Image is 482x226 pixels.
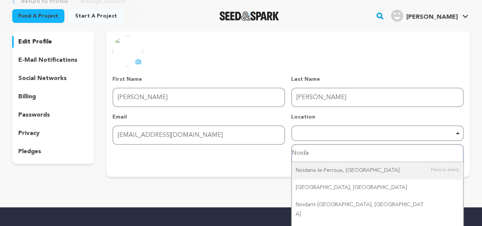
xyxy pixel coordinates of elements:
[391,10,403,22] img: user.png
[292,179,463,196] div: [GEOGRAPHIC_DATA], [GEOGRAPHIC_DATA]
[12,54,94,66] button: e-mail notifications
[69,9,123,23] a: Start a project
[292,145,463,162] input: Start typing...
[12,36,94,48] button: edit profile
[18,37,52,46] p: edit profile
[12,72,94,85] button: social networks
[18,56,77,65] p: e-mail notifications
[406,14,458,20] span: [PERSON_NAME]
[112,113,285,121] p: Email
[18,129,40,138] p: privacy
[18,74,67,83] p: social networks
[389,8,470,22] a: Sharma S.'s Profile
[12,146,94,158] button: pledges
[18,147,41,156] p: pledges
[112,88,285,107] input: First Name
[389,8,470,24] span: Sharma S.'s Profile
[12,127,94,139] button: privacy
[292,196,463,223] div: Noidant-[GEOGRAPHIC_DATA], [GEOGRAPHIC_DATA]
[291,113,464,121] p: Location
[292,162,463,179] div: Noidans-le-Ferroux, [GEOGRAPHIC_DATA]
[12,91,94,103] button: billing
[18,92,36,101] p: billing
[112,75,285,83] p: First Name
[12,109,94,121] button: passwords
[219,11,279,21] a: Seed&Spark Homepage
[291,88,464,107] input: Last Name
[291,75,464,83] p: Last Name
[112,125,285,145] input: Email
[391,10,458,22] div: Sharma S.'s Profile
[12,9,64,23] a: Fund a project
[219,11,279,21] img: Seed&Spark Logo Dark Mode
[18,111,50,120] p: passwords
